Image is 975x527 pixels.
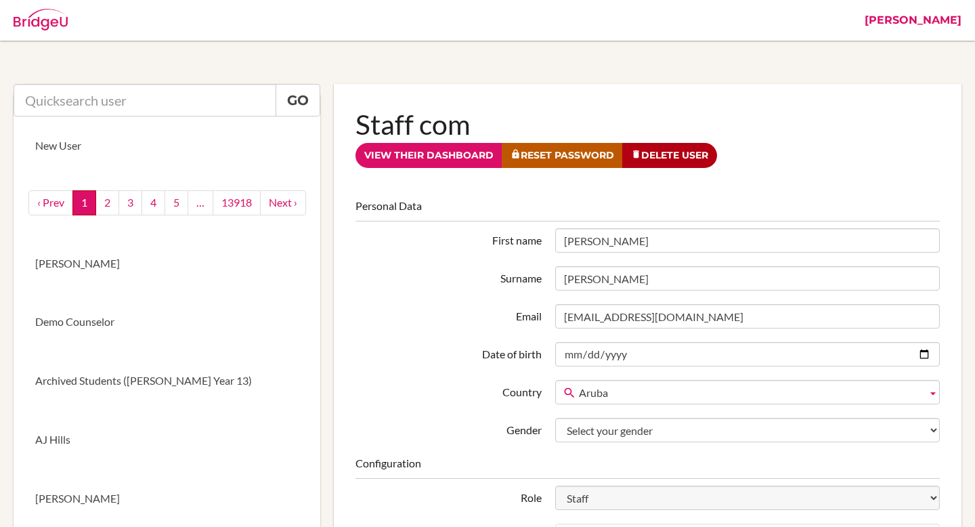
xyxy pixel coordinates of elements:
[188,190,213,215] a: …
[355,143,502,168] a: View their dashboard
[14,9,68,30] img: Bridge-U
[502,143,623,168] a: Reset Password
[14,293,320,352] a: Demo Counselor
[14,234,320,293] a: [PERSON_NAME]
[355,198,940,222] legend: Personal Data
[260,190,306,215] a: next
[349,418,548,438] label: Gender
[349,380,548,400] label: Country
[622,143,717,168] a: Delete User
[142,190,165,215] a: 4
[14,352,320,410] a: Archived Students ([PERSON_NAME] Year 13)
[349,342,548,362] label: Date of birth
[276,84,320,117] a: Go
[355,106,940,143] h1: Staff com
[118,190,142,215] a: 3
[14,410,320,469] a: AJ Hills
[349,486,548,506] label: Role
[213,190,261,215] a: 13918
[72,190,96,215] a: 1
[28,190,73,215] a: ‹ Prev
[14,117,320,175] a: New User
[165,190,188,215] a: 5
[355,456,940,479] legend: Configuration
[349,304,548,324] label: Email
[349,266,548,287] label: Surname
[14,84,276,117] input: Quicksearch user
[579,381,922,405] span: Aruba
[349,228,548,249] label: First name
[95,190,119,215] a: 2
